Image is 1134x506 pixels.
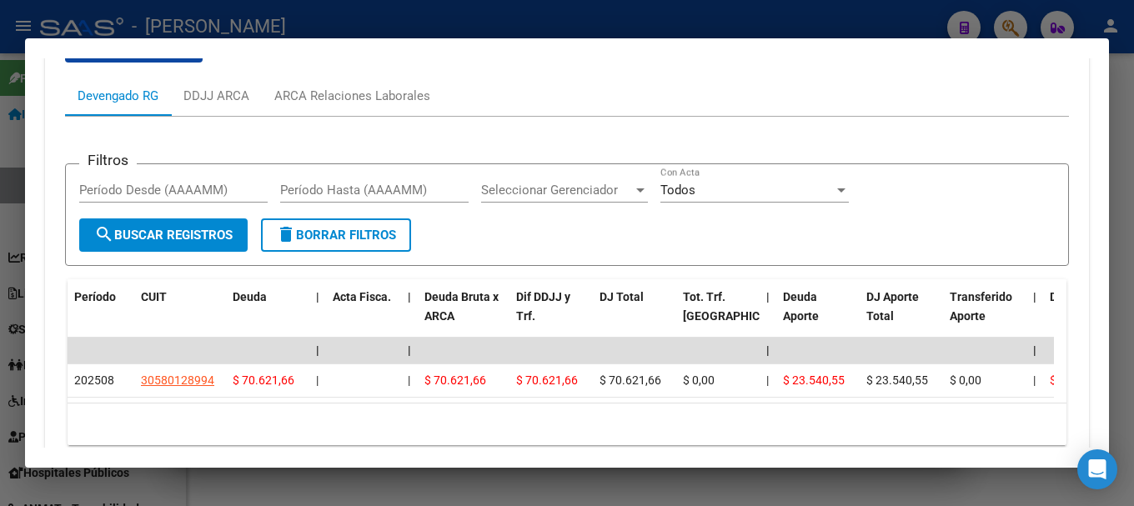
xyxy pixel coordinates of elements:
[424,373,486,387] span: $ 70.621,66
[766,290,770,303] span: |
[516,290,570,323] span: Dif DDJJ y Trf.
[316,343,319,357] span: |
[1050,290,1118,303] span: Deuda Contr.
[134,279,226,353] datatable-header-cell: CUIT
[660,183,695,198] span: Todos
[274,87,430,105] div: ARCA Relaciones Laborales
[676,279,760,353] datatable-header-cell: Tot. Trf. Bruto
[760,279,776,353] datatable-header-cell: |
[309,279,326,353] datatable-header-cell: |
[866,290,919,323] span: DJ Aporte Total
[233,373,294,387] span: $ 70.621,66
[1077,449,1117,489] div: Open Intercom Messenger
[776,279,860,353] datatable-header-cell: Deuda Aporte
[326,279,401,353] datatable-header-cell: Acta Fisca.
[683,373,715,387] span: $ 0,00
[481,183,633,198] span: Seleccionar Gerenciador
[516,373,578,387] span: $ 70.621,66
[94,228,233,243] span: Buscar Registros
[226,279,309,353] datatable-header-cell: Deuda
[68,279,134,353] datatable-header-cell: Período
[78,87,158,105] div: Devengado RG
[1043,279,1126,353] datatable-header-cell: Deuda Contr.
[233,290,267,303] span: Deuda
[766,373,769,387] span: |
[950,290,1012,323] span: Transferido Aporte
[276,228,396,243] span: Borrar Filtros
[1033,373,1036,387] span: |
[509,279,593,353] datatable-header-cell: Dif DDJJ y Trf.
[600,290,644,303] span: DJ Total
[94,224,114,244] mat-icon: search
[1026,279,1043,353] datatable-header-cell: |
[783,373,845,387] span: $ 23.540,55
[79,151,137,169] h3: Filtros
[1033,343,1036,357] span: |
[1033,290,1036,303] span: |
[333,290,391,303] span: Acta Fisca.
[141,290,167,303] span: CUIT
[593,279,676,353] datatable-header-cell: DJ Total
[276,224,296,244] mat-icon: delete
[401,279,418,353] datatable-header-cell: |
[408,373,410,387] span: |
[683,290,796,323] span: Tot. Trf. [GEOGRAPHIC_DATA]
[424,290,499,323] span: Deuda Bruta x ARCA
[74,373,114,387] span: 202508
[183,87,249,105] div: DDJJ ARCA
[600,373,661,387] span: $ 70.621,66
[860,279,943,353] datatable-header-cell: DJ Aporte Total
[74,290,116,303] span: Período
[1050,373,1111,387] span: $ 47.081,11
[950,373,981,387] span: $ 0,00
[408,343,411,357] span: |
[418,279,509,353] datatable-header-cell: Deuda Bruta x ARCA
[766,343,770,357] span: |
[866,373,928,387] span: $ 23.540,55
[141,373,214,387] span: 30580128994
[79,218,248,252] button: Buscar Registros
[316,373,319,387] span: |
[943,279,1026,353] datatable-header-cell: Transferido Aporte
[316,290,319,303] span: |
[408,290,411,303] span: |
[261,218,411,252] button: Borrar Filtros
[783,290,819,323] span: Deuda Aporte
